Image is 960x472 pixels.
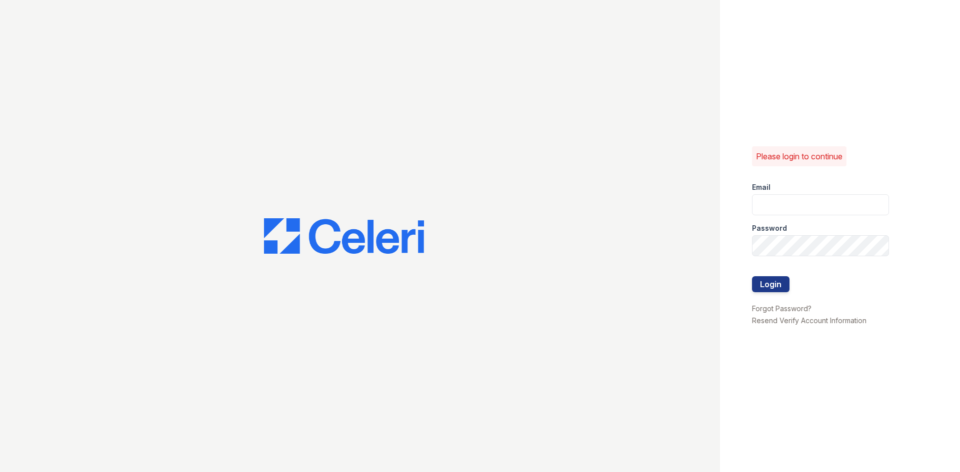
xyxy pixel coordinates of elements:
label: Password [752,223,787,233]
a: Forgot Password? [752,304,811,313]
p: Please login to continue [756,150,842,162]
a: Resend Verify Account Information [752,316,866,325]
label: Email [752,182,770,192]
img: CE_Logo_Blue-a8612792a0a2168367f1c8372b55b34899dd931a85d93a1a3d3e32e68fde9ad4.png [264,218,424,254]
button: Login [752,276,789,292]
